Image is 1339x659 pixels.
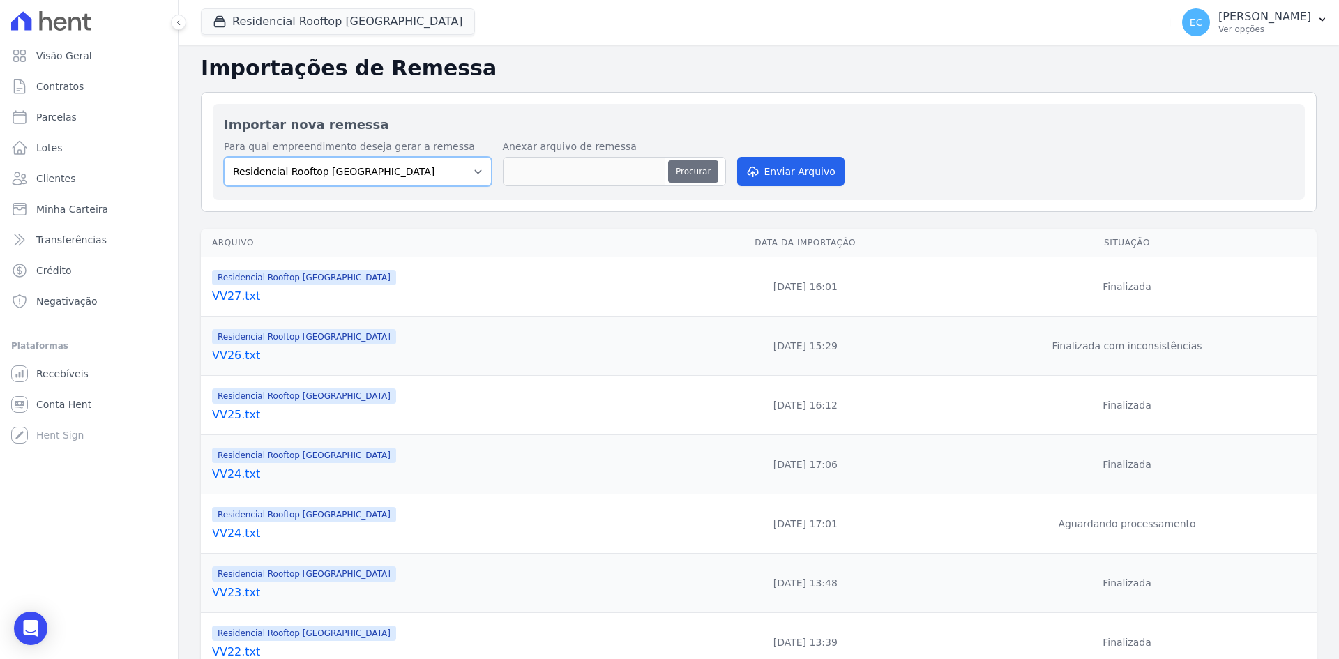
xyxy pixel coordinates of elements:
[212,270,396,285] span: Residencial Rooftop [GEOGRAPHIC_DATA]
[224,139,492,154] label: Para qual empreendimento deseja gerar a remessa
[674,376,937,435] td: [DATE] 16:12
[212,507,396,522] span: Residencial Rooftop [GEOGRAPHIC_DATA]
[212,407,668,423] a: VV25.txt
[6,134,172,162] a: Lotes
[36,233,107,247] span: Transferências
[6,287,172,315] a: Negativação
[212,466,668,483] a: VV24.txt
[674,257,937,317] td: [DATE] 16:01
[503,139,726,154] label: Anexar arquivo de remessa
[212,347,668,364] a: VV26.txt
[6,360,172,388] a: Recebíveis
[212,329,396,344] span: Residencial Rooftop [GEOGRAPHIC_DATA]
[212,448,396,463] span: Residencial Rooftop [GEOGRAPHIC_DATA]
[1190,17,1203,27] span: EC
[1218,10,1311,24] p: [PERSON_NAME]
[6,73,172,100] a: Contratos
[6,195,172,223] a: Minha Carteira
[201,56,1317,81] h2: Importações de Remessa
[6,42,172,70] a: Visão Geral
[36,172,75,185] span: Clientes
[212,626,396,641] span: Residencial Rooftop [GEOGRAPHIC_DATA]
[937,494,1317,554] td: Aguardando processamento
[212,525,668,542] a: VV24.txt
[212,388,396,404] span: Residencial Rooftop [GEOGRAPHIC_DATA]
[11,338,167,354] div: Plataformas
[937,317,1317,376] td: Finalizada com inconsistências
[14,612,47,645] div: Open Intercom Messenger
[6,103,172,131] a: Parcelas
[36,397,91,411] span: Conta Hent
[6,257,172,285] a: Crédito
[36,202,108,216] span: Minha Carteira
[937,229,1317,257] th: Situação
[36,49,92,63] span: Visão Geral
[674,317,937,376] td: [DATE] 15:29
[201,8,475,35] button: Residencial Rooftop [GEOGRAPHIC_DATA]
[1171,3,1339,42] button: EC [PERSON_NAME] Ver opções
[36,367,89,381] span: Recebíveis
[212,584,668,601] a: VV23.txt
[36,110,77,124] span: Parcelas
[937,257,1317,317] td: Finalizada
[674,494,937,554] td: [DATE] 17:01
[6,391,172,418] a: Conta Hent
[937,554,1317,613] td: Finalizada
[36,79,84,93] span: Contratos
[6,226,172,254] a: Transferências
[212,566,396,582] span: Residencial Rooftop [GEOGRAPHIC_DATA]
[674,435,937,494] td: [DATE] 17:06
[737,157,845,186] button: Enviar Arquivo
[36,264,72,278] span: Crédito
[668,160,718,183] button: Procurar
[36,141,63,155] span: Lotes
[674,554,937,613] td: [DATE] 13:48
[1218,24,1311,35] p: Ver opções
[224,115,1294,134] h2: Importar nova remessa
[937,376,1317,435] td: Finalizada
[937,435,1317,494] td: Finalizada
[674,229,937,257] th: Data da Importação
[6,165,172,192] a: Clientes
[36,294,98,308] span: Negativação
[201,229,674,257] th: Arquivo
[212,288,668,305] a: VV27.txt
